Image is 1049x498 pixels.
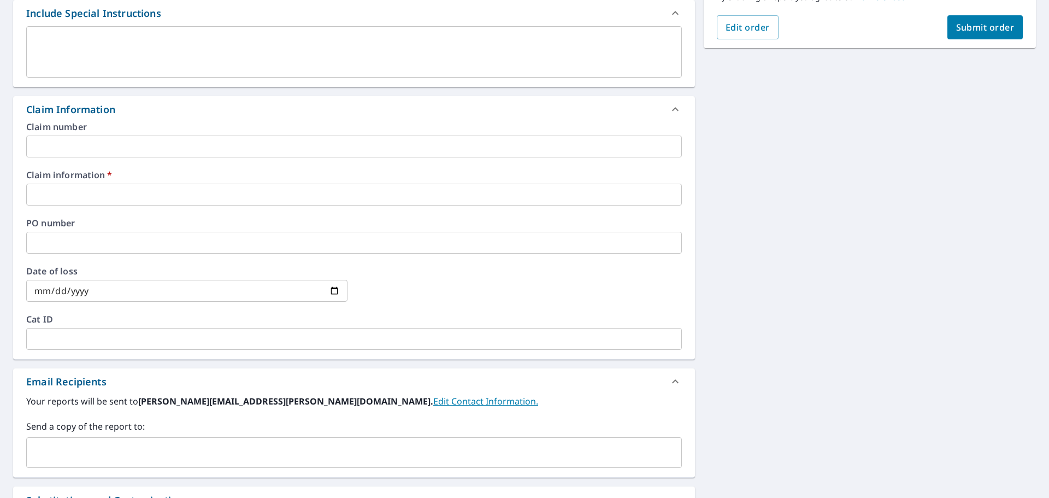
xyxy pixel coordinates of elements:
button: Submit order [947,15,1023,39]
b: [PERSON_NAME][EMAIL_ADDRESS][PERSON_NAME][DOMAIN_NAME]. [138,395,433,407]
label: Claim number [26,122,682,131]
label: Your reports will be sent to [26,395,682,408]
span: Submit order [956,21,1015,33]
label: PO number [26,219,682,227]
label: Send a copy of the report to: [26,420,682,433]
label: Claim information [26,171,682,179]
button: Edit order [717,15,779,39]
label: Cat ID [26,315,682,324]
a: EditContactInfo [433,395,538,407]
label: Date of loss [26,267,347,276]
div: Claim Information [26,102,115,117]
div: Email Recipients [13,368,695,395]
span: Edit order [726,21,770,33]
div: Claim Information [13,96,695,122]
div: Include Special Instructions [26,6,161,21]
div: Email Recipients [26,374,107,389]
